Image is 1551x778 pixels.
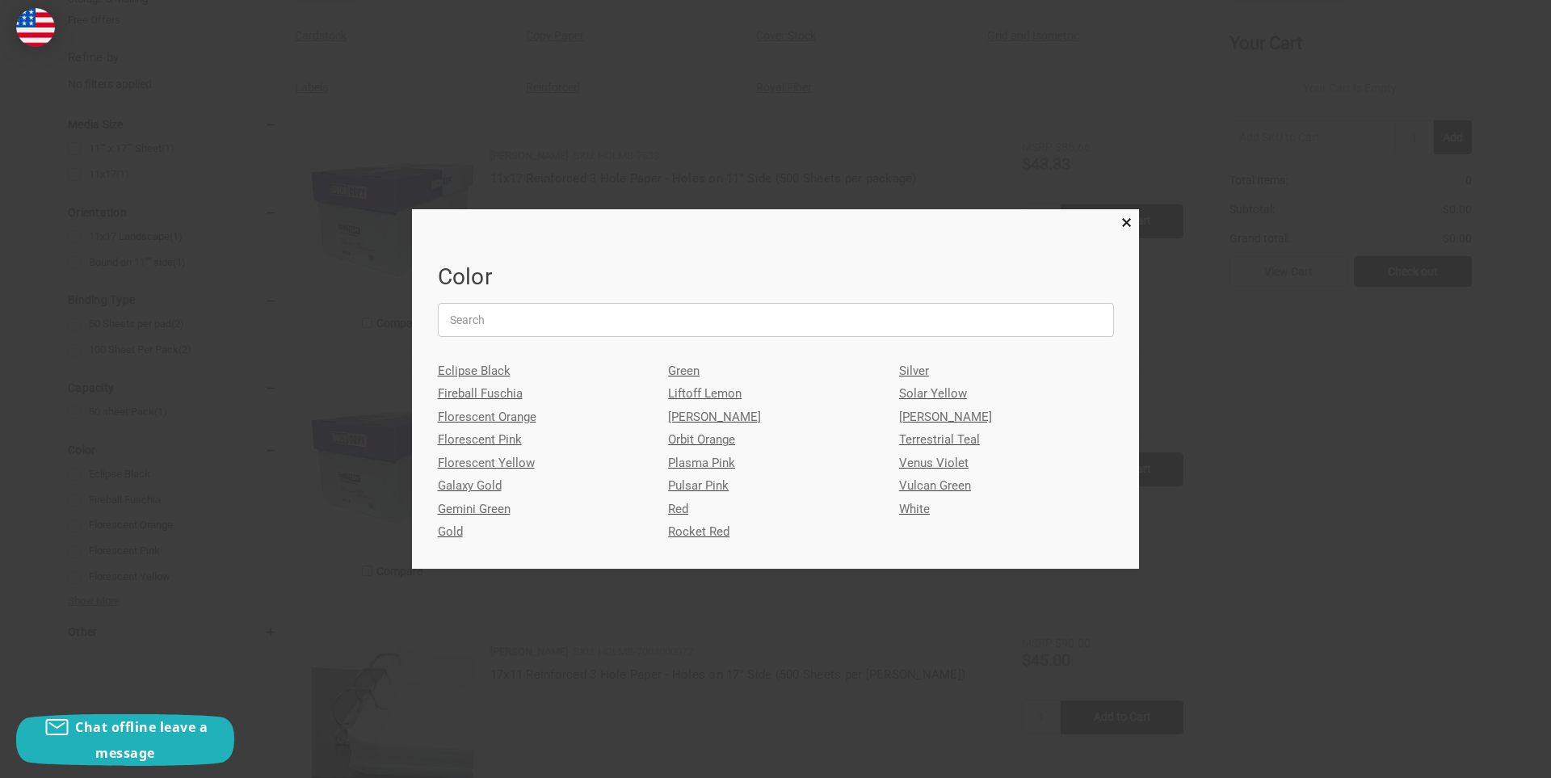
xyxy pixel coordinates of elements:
[1121,212,1132,235] span: ×
[1118,213,1135,230] a: Close
[438,406,653,429] a: Florescent Orange
[438,382,653,406] a: Fireball Fuschia
[668,428,883,452] a: Orbit Orange
[438,360,653,383] a: Eclipse Black
[668,360,883,383] a: Green
[438,303,1114,337] input: Search
[668,498,883,521] a: Red
[899,498,1114,521] a: White
[438,498,653,521] a: Gemini Green
[438,428,653,452] a: Florescent Pink
[668,520,883,544] a: Rocket Red
[668,474,883,498] a: Pulsar Pink
[668,406,883,429] a: [PERSON_NAME]
[75,718,208,762] span: Chat offline leave a message
[438,260,1114,294] h1: Color
[899,452,1114,475] a: Venus Violet
[438,520,653,544] a: Gold
[899,382,1114,406] a: Solar Yellow
[899,360,1114,383] a: Silver
[16,714,234,766] button: Chat offline leave a message
[899,428,1114,452] a: Terrestrial Teal
[899,474,1114,498] a: Vulcan Green
[1418,734,1551,778] iframe: Google Customer Reviews
[438,474,653,498] a: Galaxy Gold
[899,406,1114,429] a: [PERSON_NAME]
[16,8,55,47] img: duty and tax information for United States
[668,382,883,406] a: Liftoff Lemon
[438,452,653,475] a: Florescent Yellow
[668,452,883,475] a: Plasma Pink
